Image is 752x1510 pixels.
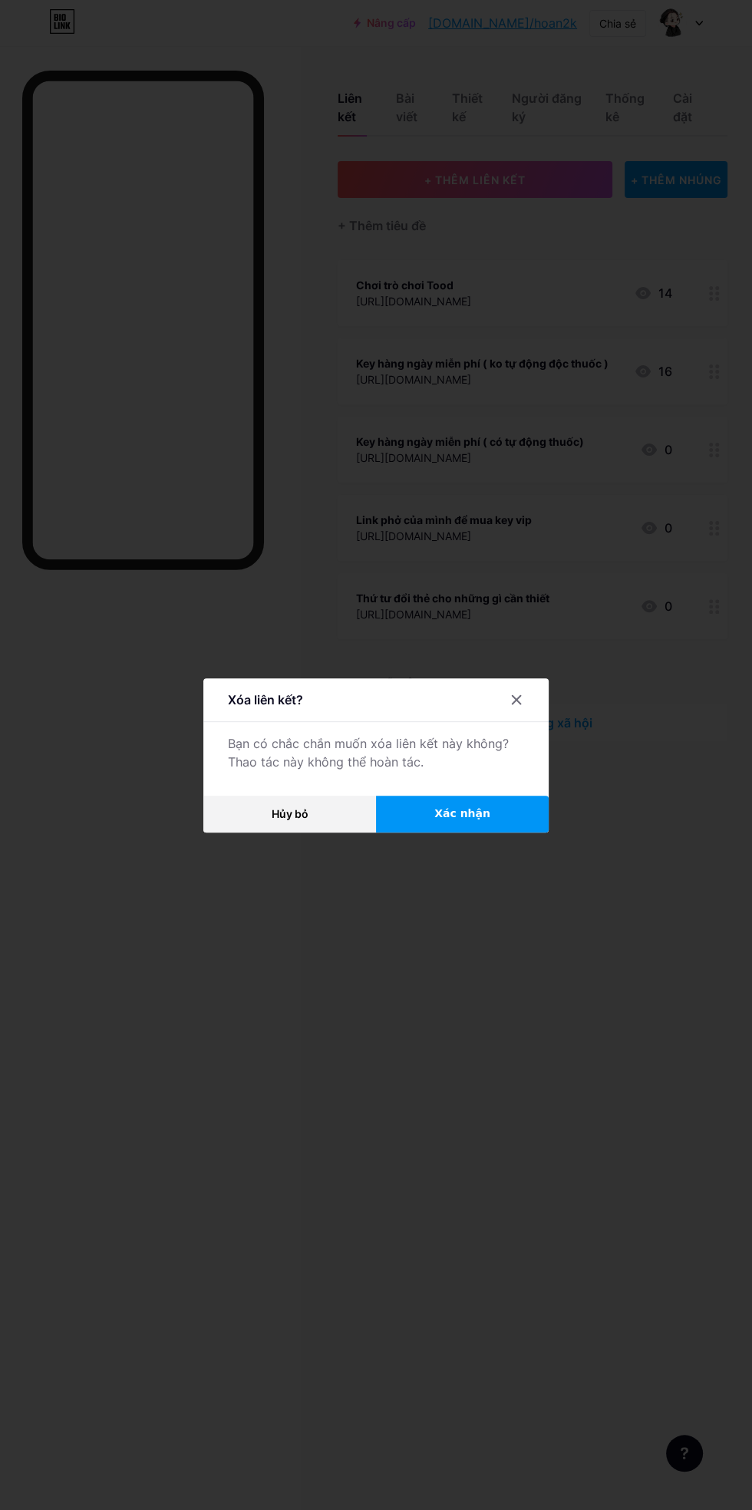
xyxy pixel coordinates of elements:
[272,807,308,820] font: Hủy bỏ
[228,692,303,707] font: Xóa liên kết?
[203,796,376,832] button: Hủy bỏ
[376,796,549,832] button: Xác nhận
[434,807,490,819] font: Xác nhận
[228,736,509,770] font: Bạn có chắc chắn muốn xóa liên kết này không? Thao tác này không thể hoàn tác.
